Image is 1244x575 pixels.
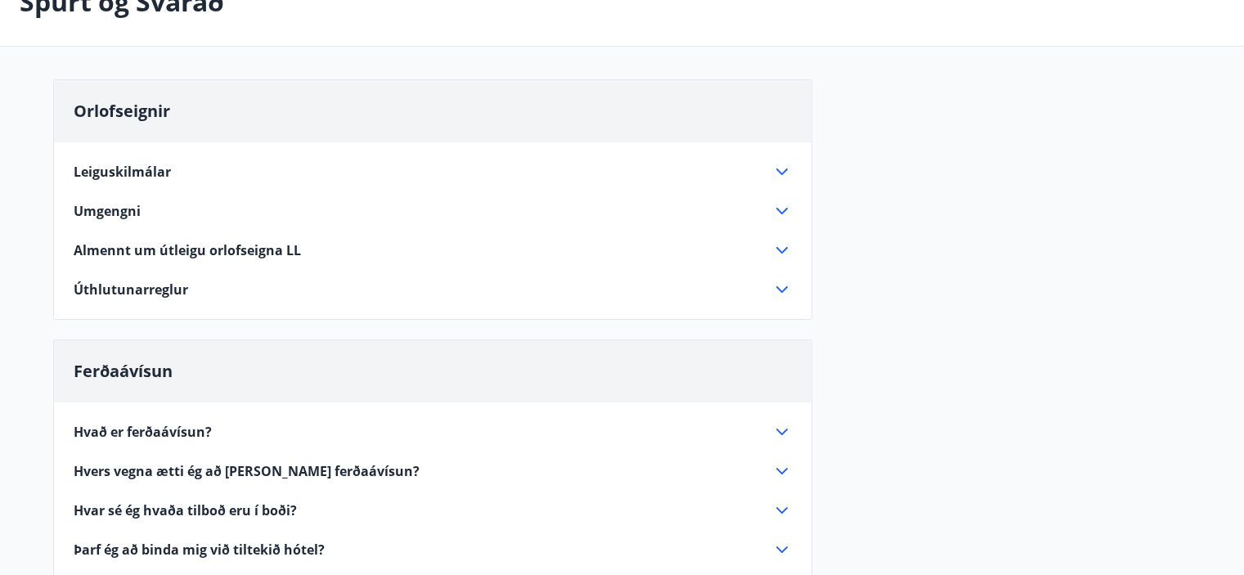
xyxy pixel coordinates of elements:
[74,461,792,481] div: Hvers vegna ætti ég að [PERSON_NAME] ferðaávísun?
[74,241,301,259] span: Almennt um útleigu orlofseigna LL
[74,240,792,260] div: Almennt um útleigu orlofseigna LL
[74,501,792,520] div: Hvar sé ég hvaða tilboð eru í boði?
[74,201,792,221] div: Umgengni
[74,360,173,382] span: Ferðaávísun
[74,281,188,299] span: Úthlutunarreglur
[74,541,325,559] span: Þarf ég að binda mig við tiltekið hótel?
[74,540,792,559] div: Þarf ég að binda mig við tiltekið hótel?
[74,423,212,441] span: Hvað er ferðaávísun?
[74,202,141,220] span: Umgengni
[74,501,297,519] span: Hvar sé ég hvaða tilboð eru í boði?
[74,163,171,181] span: Leiguskilmálar
[74,100,170,122] span: Orlofseignir
[74,462,420,480] span: Hvers vegna ætti ég að [PERSON_NAME] ferðaávísun?
[74,422,792,442] div: Hvað er ferðaávísun?
[74,162,792,182] div: Leiguskilmálar
[74,280,792,299] div: Úthlutunarreglur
